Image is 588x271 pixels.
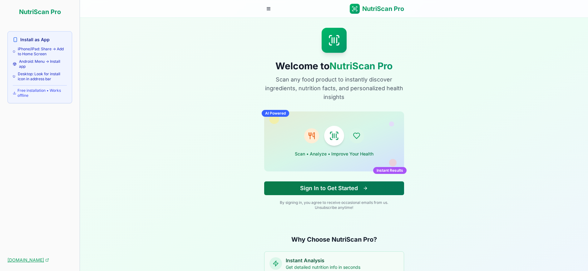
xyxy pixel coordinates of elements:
[264,235,404,244] h2: Why Choose NutriScan Pro?
[350,4,404,14] a: NutriScan Pro
[264,60,404,71] h1: Welcome to
[18,47,67,57] span: iPhone/iPad: Share → Add to Home Screen
[329,60,393,71] span: NutriScan Pro
[264,181,404,195] button: Sign In to Get Started
[286,257,360,264] h3: Instant Analysis
[373,167,407,174] div: Instant Results
[7,7,72,16] h2: NutriScan Pro
[262,110,289,117] div: AI Powered
[295,151,373,157] p: Scan • Analyze • Improve Your Health
[286,264,360,270] p: Get detailed nutrition info in seconds
[19,59,67,69] span: Android: Menu → Install app
[264,75,404,101] p: Scan any food product to instantly discover ingredients, nutrition facts, and personalized health...
[264,200,404,210] p: By signing in, you agree to receive occasional emails from us. Unsubscribe anytime!
[20,37,50,43] h3: Install as App
[17,88,67,98] span: Free installation • Works offline
[362,4,404,13] h1: NutriScan Pro
[18,71,67,81] span: Desktop: Look for install icon in address bar
[7,257,49,263] a: [DOMAIN_NAME]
